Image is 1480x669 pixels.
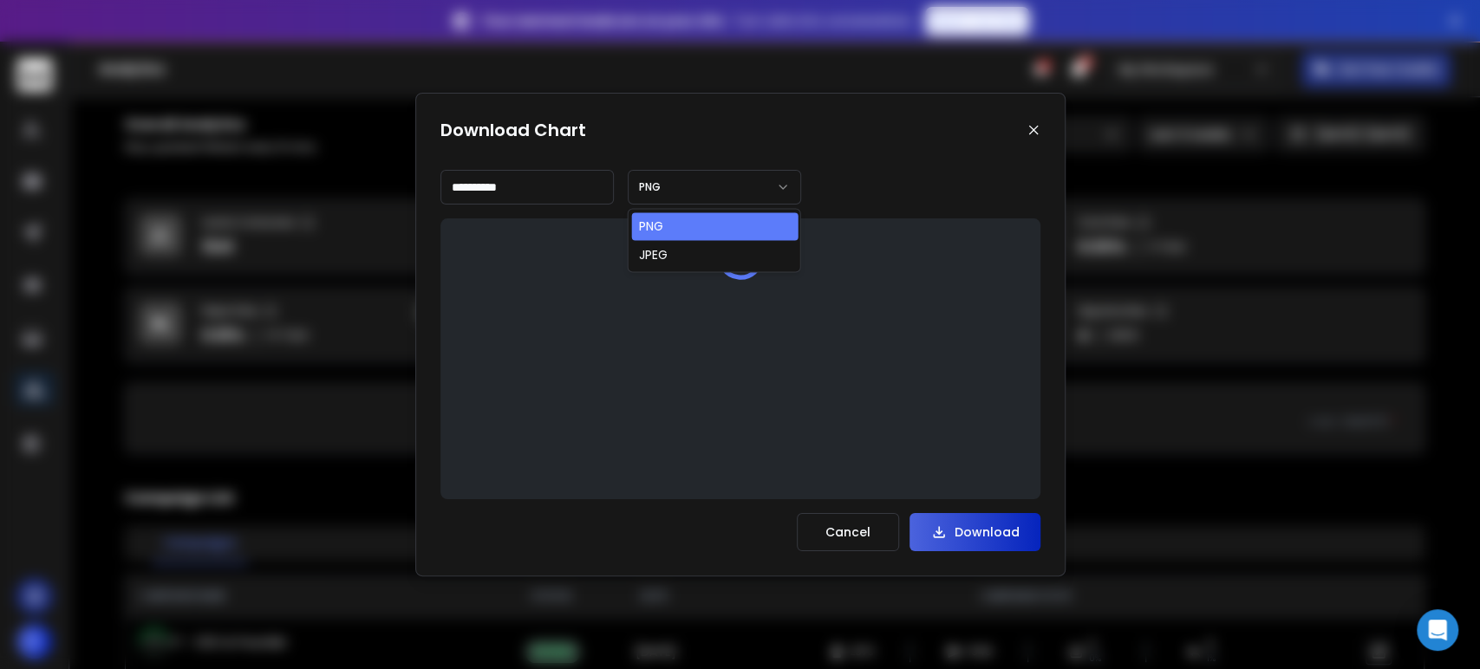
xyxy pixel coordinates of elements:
[825,523,870,541] p: Cancel
[639,245,668,263] div: JPEG
[955,523,1020,541] p: Download
[639,218,663,235] div: PNG
[628,170,801,205] button: PNG
[1417,609,1458,651] div: Open Intercom Messenger
[440,118,586,142] h1: Download Chart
